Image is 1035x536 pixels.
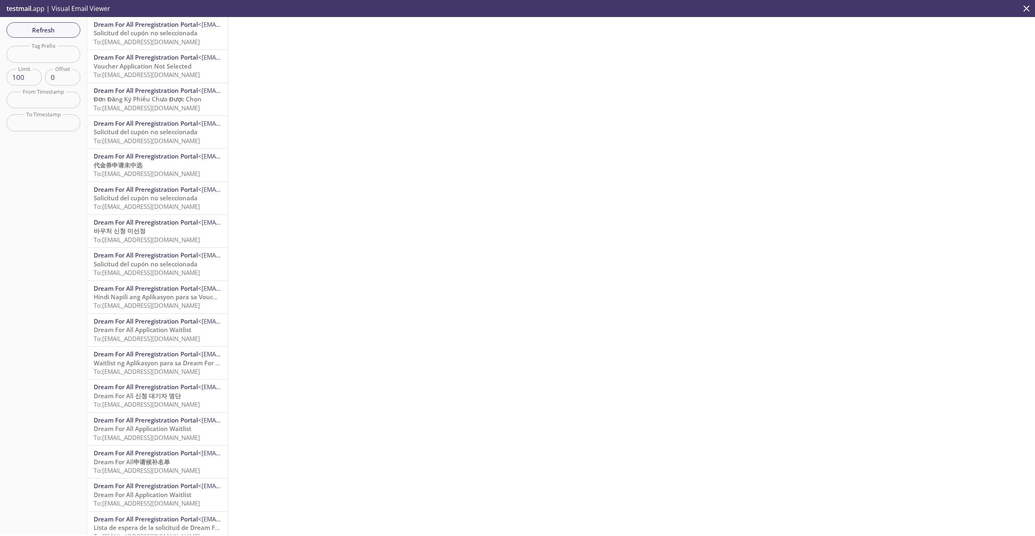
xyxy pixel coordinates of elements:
[94,268,200,277] span: To: [EMAIL_ADDRESS][DOMAIN_NAME]
[94,169,200,178] span: To: [EMAIL_ADDRESS][DOMAIN_NAME]
[94,71,200,79] span: To: [EMAIL_ADDRESS][DOMAIN_NAME]
[94,86,198,94] span: Dream For All Preregistration Portal
[13,25,74,35] span: Refresh
[198,185,303,193] span: <[EMAIL_ADDRESS][DOMAIN_NAME]>
[94,458,170,466] span: Dream For All申请候补名单
[87,17,228,49] div: Dream For All Preregistration Portal<[EMAIL_ADDRESS][DOMAIN_NAME]>Solicitud del cupón no seleccio...
[94,433,200,442] span: To: [EMAIL_ADDRESS][DOMAIN_NAME]
[94,326,191,334] span: Dream For All Application Waitlist
[6,4,31,13] span: testmail
[94,152,198,160] span: Dream For All Preregistration Portal
[94,137,200,145] span: To: [EMAIL_ADDRESS][DOMAIN_NAME]
[87,248,228,280] div: Dream For All Preregistration Portal<[EMAIL_ADDRESS][DOMAIN_NAME]>Solicitud del cupón no seleccio...
[94,367,200,375] span: To: [EMAIL_ADDRESS][DOMAIN_NAME]
[94,128,198,136] span: Solicitud del cupón no seleccionada
[94,359,223,367] span: Waitlist ng Aplikasyon para sa Dream For All
[94,202,200,210] span: To: [EMAIL_ADDRESS][DOMAIN_NAME]
[94,491,191,499] span: Dream For All Application Waitlist
[94,523,230,532] span: Lista de espera de la solicitud de Dream For All
[94,104,200,112] span: To: [EMAIL_ADDRESS][DOMAIN_NAME]
[87,50,228,82] div: Dream For All Preregistration Portal<[EMAIL_ADDRESS][DOMAIN_NAME]>Voucher Application Not Selecte...
[198,119,303,127] span: <[EMAIL_ADDRESS][DOMAIN_NAME]>
[87,413,228,445] div: Dream For All Preregistration Portal<[EMAIL_ADDRESS][DOMAIN_NAME]>Dream For All Application Waitl...
[87,347,228,379] div: Dream For All Preregistration Portal<[EMAIL_ADDRESS][DOMAIN_NAME]>Waitlist ng Aplikasyon para sa ...
[94,227,146,235] span: 바우처 신청 미선정
[94,416,198,424] span: Dream For All Preregistration Portal
[87,83,228,116] div: Dream For All Preregistration Portal<[EMAIL_ADDRESS][DOMAIN_NAME]>Đơn Đăng Ký Phiếu Chưa Được Chọ...
[87,116,228,148] div: Dream For All Preregistration Portal<[EMAIL_ADDRESS][DOMAIN_NAME]>Solicitud del cupón no seleccio...
[87,215,228,247] div: Dream For All Preregistration Portal<[EMAIL_ADDRESS][DOMAIN_NAME]>바우처 신청 미선정To:[EMAIL_ADDRESS][DO...
[198,383,303,391] span: <[EMAIL_ADDRESS][DOMAIN_NAME]>
[94,20,198,28] span: Dream For All Preregistration Portal
[94,317,198,325] span: Dream For All Preregistration Portal
[94,449,198,457] span: Dream For All Preregistration Portal
[198,152,303,160] span: <[EMAIL_ADDRESS][DOMAIN_NAME]>
[94,301,200,309] span: To: [EMAIL_ADDRESS][DOMAIN_NAME]
[87,379,228,412] div: Dream For All Preregistration Portal<[EMAIL_ADDRESS][DOMAIN_NAME]>Dream For All 신청 대기자 명단To:[EMAI...
[198,251,303,259] span: <[EMAIL_ADDRESS][DOMAIN_NAME]>
[198,416,303,424] span: <[EMAIL_ADDRESS][DOMAIN_NAME]>
[94,482,198,490] span: Dream For All Preregistration Portal
[94,161,142,169] span: 代金券申请未中选
[198,515,303,523] span: <[EMAIL_ADDRESS][DOMAIN_NAME]>
[87,149,228,181] div: Dream For All Preregistration Portal<[EMAIL_ADDRESS][DOMAIN_NAME]>代金券申请未中选To:[EMAIL_ADDRESS][DOMA...
[6,22,80,38] button: Refresh
[94,284,198,292] span: Dream For All Preregistration Portal
[198,20,303,28] span: <[EMAIL_ADDRESS][DOMAIN_NAME]>
[198,284,303,292] span: <[EMAIL_ADDRESS][DOMAIN_NAME]>
[94,350,198,358] span: Dream For All Preregistration Portal
[94,293,223,301] span: Hindi Napili ang Aplikasyon para sa Voucher
[198,350,303,358] span: <[EMAIL_ADDRESS][DOMAIN_NAME]>
[94,194,198,202] span: Solicitud del cupón no seleccionada
[94,236,200,244] span: To: [EMAIL_ADDRESS][DOMAIN_NAME]
[87,182,228,214] div: Dream For All Preregistration Portal<[EMAIL_ADDRESS][DOMAIN_NAME]>Solicitud del cupón no seleccio...
[94,251,198,259] span: Dream For All Preregistration Portal
[87,314,228,346] div: Dream For All Preregistration Portal<[EMAIL_ADDRESS][DOMAIN_NAME]>Dream For All Application Waitl...
[94,334,200,343] span: To: [EMAIL_ADDRESS][DOMAIN_NAME]
[198,53,303,61] span: <[EMAIL_ADDRESS][DOMAIN_NAME]>
[198,317,303,325] span: <[EMAIL_ADDRESS][DOMAIN_NAME]>
[198,449,303,457] span: <[EMAIL_ADDRESS][DOMAIN_NAME]>
[94,515,198,523] span: Dream For All Preregistration Portal
[94,499,200,507] span: To: [EMAIL_ADDRESS][DOMAIN_NAME]
[94,260,198,268] span: Solicitud del cupón no seleccionada
[198,86,303,94] span: <[EMAIL_ADDRESS][DOMAIN_NAME]>
[87,281,228,313] div: Dream For All Preregistration Portal<[EMAIL_ADDRESS][DOMAIN_NAME]>Hindi Napili ang Aplikasyon par...
[87,446,228,478] div: Dream For All Preregistration Portal<[EMAIL_ADDRESS][DOMAIN_NAME]>Dream For All申请候补名单To:[EMAIL_AD...
[94,95,202,103] span: Đơn Đăng Ký Phiếu Chưa Được Chọn
[94,185,198,193] span: Dream For All Preregistration Portal
[198,482,303,490] span: <[EMAIL_ADDRESS][DOMAIN_NAME]>
[94,466,200,474] span: To: [EMAIL_ADDRESS][DOMAIN_NAME]
[94,38,200,46] span: To: [EMAIL_ADDRESS][DOMAIN_NAME]
[94,29,198,37] span: Solicitud del cupón no seleccionada
[94,218,198,226] span: Dream For All Preregistration Portal
[94,383,198,391] span: Dream For All Preregistration Portal
[94,425,191,433] span: Dream For All Application Waitlist
[198,218,303,226] span: <[EMAIL_ADDRESS][DOMAIN_NAME]>
[94,392,181,400] span: Dream For All 신청 대기자 명단
[94,62,191,70] span: Voucher Application Not Selected
[94,53,198,61] span: Dream For All Preregistration Portal
[87,478,228,511] div: Dream For All Preregistration Portal<[EMAIL_ADDRESS][DOMAIN_NAME]>Dream For All Application Waitl...
[94,400,200,408] span: To: [EMAIL_ADDRESS][DOMAIN_NAME]
[94,119,198,127] span: Dream For All Preregistration Portal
